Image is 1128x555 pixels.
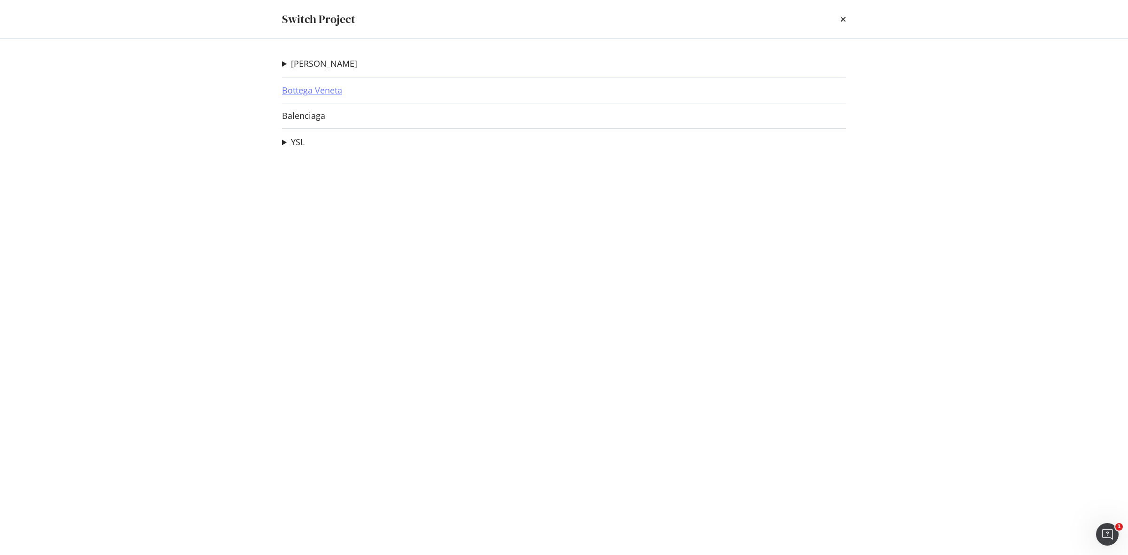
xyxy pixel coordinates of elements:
[282,11,355,27] div: Switch Project
[840,11,846,27] div: times
[1096,523,1119,546] iframe: Intercom live chat
[282,111,325,121] a: Balenciaga
[1115,523,1123,531] span: 1
[282,86,342,95] a: Bottega Veneta
[282,58,357,70] summary: [PERSON_NAME]
[282,136,305,149] summary: YSL
[291,59,357,69] a: [PERSON_NAME]
[291,137,305,147] a: YSL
